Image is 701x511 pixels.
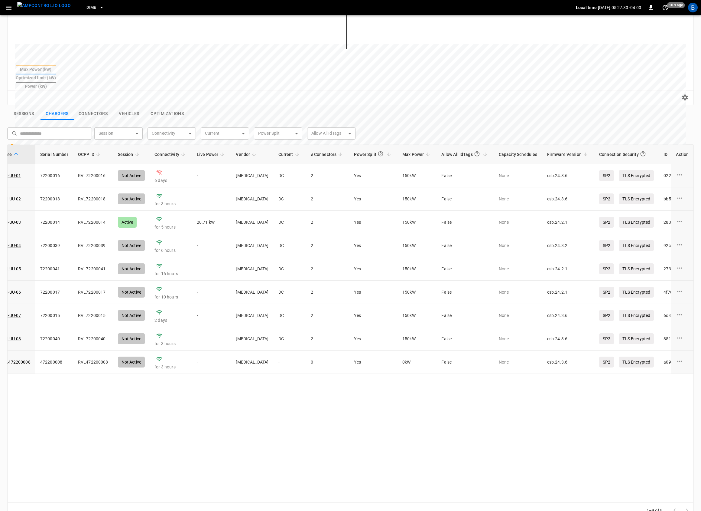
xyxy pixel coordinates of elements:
td: 150 kW [398,257,437,281]
td: DC [274,304,306,327]
td: csb.24.2.1 [542,257,594,281]
td: [MEDICAL_DATA] [231,234,273,257]
td: 72200041 [35,257,73,281]
div: 4f78 ... [664,289,676,295]
span: Live Power [197,151,226,158]
p: None [499,312,537,318]
span: Vendor [236,151,258,158]
p: SP2 [599,263,614,274]
td: - [192,351,231,374]
a: DIM-UU-06 [0,289,21,295]
div: a097 ... [664,359,677,365]
td: False [437,304,494,327]
div: 2737 ... [664,266,677,272]
td: RVL72200017 [73,281,113,304]
a: DIM-UU-08 [0,336,21,342]
td: 2 [306,234,349,257]
td: csb.24.3.2 [542,234,594,257]
td: Yes [349,351,398,374]
td: [MEDICAL_DATA] [231,304,273,327]
div: charge point options [676,358,689,367]
span: Max Power [402,151,432,158]
div: charge point options [676,218,689,227]
td: csb.24.3.6 [542,327,594,351]
td: DC [274,257,306,281]
div: 6c8d ... [664,312,677,318]
td: 150 kW [398,281,437,304]
p: TLS Encrypted [619,310,654,321]
p: for 6 hours [154,247,187,253]
td: Yes [349,304,398,327]
td: - [192,257,231,281]
a: DIM-UU-03 [0,219,21,225]
td: DC [274,281,306,304]
a: DIM-UU-02 [0,196,21,202]
div: charge point options [676,194,689,203]
span: Firmware Version [547,151,589,158]
div: 8510 ... [664,336,677,342]
a: DIM-UU-04 [0,242,21,249]
button: set refresh interval [660,3,670,12]
p: SP2 [599,333,614,344]
div: Not Active [118,263,145,274]
td: [MEDICAL_DATA] [231,327,273,351]
p: None [499,266,537,272]
td: RVL72200015 [73,304,113,327]
div: charge point options [676,334,689,343]
p: for 3 hours [154,341,187,347]
p: None [499,242,537,249]
div: Not Active [118,310,145,321]
span: Name [0,151,20,158]
th: Action [671,145,693,164]
p: TLS Encrypted [619,333,654,344]
div: charge point options [676,241,689,250]
p: TLS Encrypted [619,240,654,251]
td: 72200015 [35,304,73,327]
p: SP2 [599,240,614,251]
div: Not Active [118,333,145,344]
td: [MEDICAL_DATA] [231,351,273,374]
td: False [437,351,494,374]
td: - [192,304,231,327]
span: Connectivity [154,151,187,158]
td: csb.24.2.1 [542,281,594,304]
td: 2 [306,281,349,304]
td: - [192,327,231,351]
div: 2839 ... [664,219,677,225]
td: csb.24.3.6 [542,351,594,374]
p: Local time [576,5,597,11]
td: RVL472200008 [73,351,113,374]
div: charge point options [676,171,689,180]
td: Yes [349,234,398,257]
td: 472200008 [35,351,73,374]
p: None [499,289,537,295]
p: for 16 hours [154,271,187,277]
td: RVL72200039 [73,234,113,257]
div: profile-icon [688,3,698,12]
button: show latest optimizations [146,107,189,120]
div: 0229 ... [664,173,677,179]
a: DIM-UU-07 [0,312,21,318]
button: show latest sessions [7,107,41,120]
div: charge point options [676,264,689,273]
td: False [437,257,494,281]
p: 2 days [154,317,187,323]
p: SP2 [599,287,614,298]
div: charge point options [676,311,689,320]
td: - [274,351,306,374]
td: 150 kW [398,234,437,257]
td: False [437,327,494,351]
span: 10 s ago [667,2,685,8]
td: 0 kW [398,351,437,374]
p: TLS Encrypted [619,263,654,274]
span: Allow All IdTags [441,148,489,160]
p: None [499,336,537,342]
td: DC [274,327,306,351]
td: 150 kW [398,327,437,351]
span: Power Split [354,148,393,160]
td: [MEDICAL_DATA] [231,257,273,281]
td: False [437,234,494,257]
td: Yes [349,281,398,304]
button: show latest charge points [41,107,74,120]
span: # Connectors [311,151,345,158]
